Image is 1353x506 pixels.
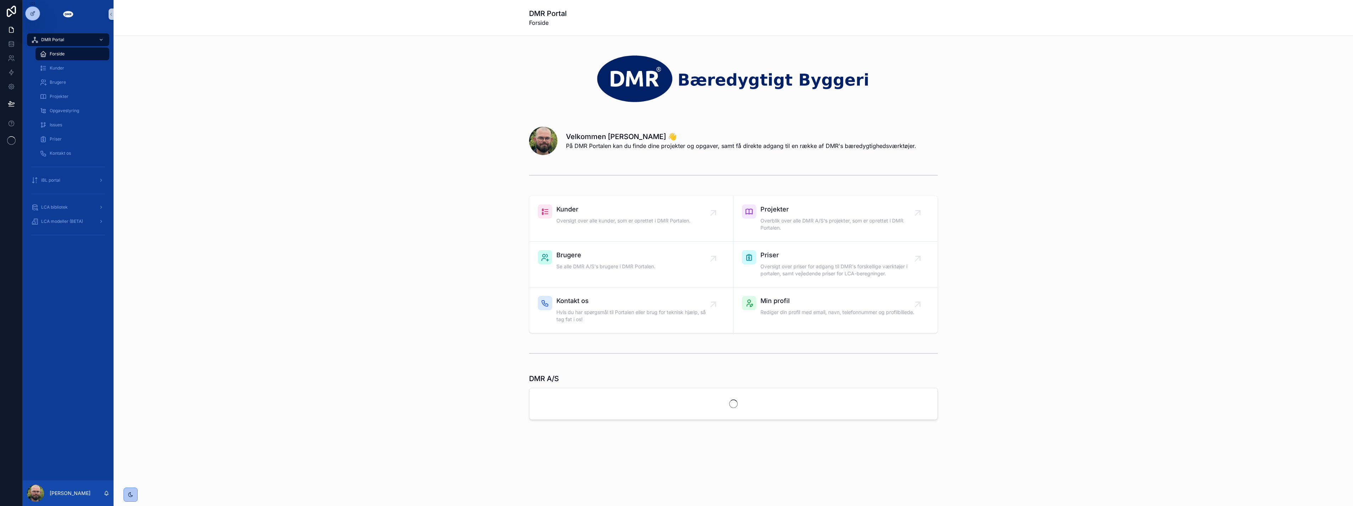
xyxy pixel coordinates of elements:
a: LCA modeller (BETA) [27,215,109,228]
span: Forside [50,51,65,57]
a: Issues [35,119,109,131]
a: Brugere [35,76,109,89]
span: Se alle DMR A/S's brugere i DMR Portalen. [556,263,655,270]
a: BrugereSe alle DMR A/S's brugere i DMR Portalen. [529,242,733,287]
span: Brugere [556,250,655,260]
span: Kunder [50,65,64,71]
span: LCA modeller (BETA) [41,219,83,224]
a: Forside [35,48,109,60]
span: Projekter [760,204,918,214]
span: Kontakt os [50,150,71,156]
span: Issues [50,122,62,128]
p: [PERSON_NAME] [50,490,90,497]
a: Kontakt osHvis du har spørgsmål til Portalen eller brug for teknisk hjælp, så tag fat i os! [529,287,733,333]
h1: DMR A/S [529,374,559,384]
span: Brugere [50,79,66,85]
img: App logo [62,9,74,20]
span: DMR Portal [41,37,64,43]
a: Projekter [35,90,109,103]
a: PriserOversigt over priser for adgang til DMR's forskellige værktøjer i portalen, samt vejledende... [733,242,937,287]
h1: DMR Portal [529,9,567,18]
span: Overblik over alle DMR A/S's projekter, som er oprettet i DMR Portalen. [760,217,918,231]
span: Priser [50,136,62,142]
span: Oversigt over priser for adgang til DMR's forskellige værktøjer i portalen, samt vejledende prise... [760,263,918,277]
span: Min profil [760,296,914,306]
a: LCA bibliotek [27,201,109,214]
span: Projekter [50,94,68,99]
span: Kontakt os [556,296,713,306]
span: LCA bibliotek [41,204,68,210]
span: Oversigt over alle kunder, som er oprettet i DMR Portalen. [556,217,691,224]
a: Opgavestyring [35,104,109,117]
a: Priser [35,133,109,145]
a: KunderOversigt over alle kunder, som er oprettet i DMR Portalen. [529,196,733,242]
a: Min profilRediger din profil med email, navn, telefonnummer og profilbillede. [733,287,937,333]
span: Hvis du har spørgsmål til Portalen eller brug for teknisk hjælp, så tag fat i os! [556,309,713,323]
span: Opgavestyring [50,108,79,114]
a: iBL portal [27,174,109,187]
a: Kunder [35,62,109,75]
span: På DMR Portalen kan du finde dine projekter og opgaver, samt få direkte adgang til en række af DM... [566,142,916,150]
a: ProjekterOverblik over alle DMR A/S's projekter, som er oprettet i DMR Portalen. [733,196,937,242]
h1: Velkommen [PERSON_NAME] 👋 [566,132,916,142]
span: Forside [529,18,567,27]
div: scrollable content [23,28,114,250]
span: Rediger din profil med email, navn, telefonnummer og profilbillede. [760,309,914,316]
span: iBL portal [41,177,60,183]
span: Priser [760,250,918,260]
span: Kunder [556,204,691,214]
a: DMR Portal [27,33,109,46]
a: Kontakt os [35,147,109,160]
img: 30475-dmr_logo_baeredygtigt-byggeri_space-arround---noloco---narrow---transparrent---white-DMR.png [529,53,938,104]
